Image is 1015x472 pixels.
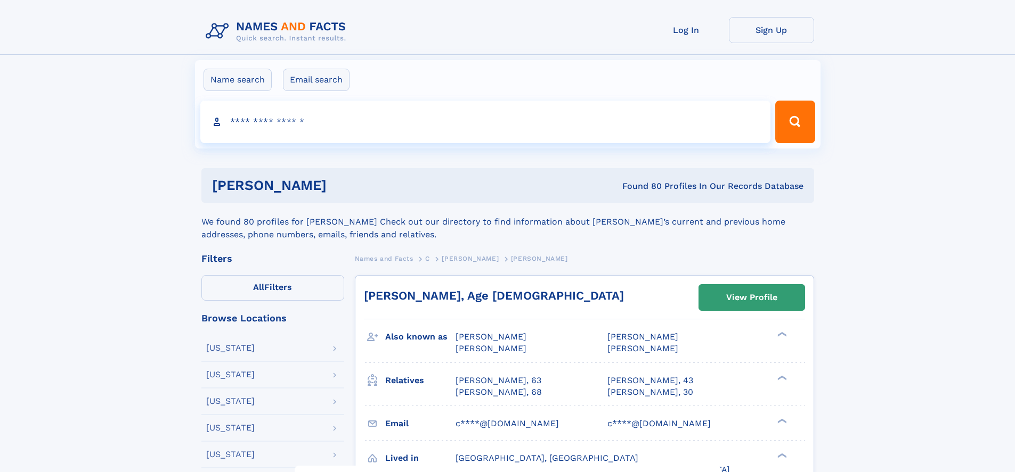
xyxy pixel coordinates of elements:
[607,386,693,398] a: [PERSON_NAME], 30
[456,453,638,463] span: [GEOGRAPHIC_DATA], [GEOGRAPHIC_DATA]
[200,101,771,143] input: search input
[201,313,344,323] div: Browse Locations
[456,375,541,386] a: [PERSON_NAME], 63
[385,328,456,346] h3: Also known as
[442,252,499,265] a: [PERSON_NAME]
[385,449,456,467] h3: Lived in
[206,397,255,405] div: [US_STATE]
[204,69,272,91] label: Name search
[385,371,456,390] h3: Relatives
[201,17,355,46] img: Logo Names and Facts
[474,180,803,192] div: Found 80 Profiles In Our Records Database
[607,375,693,386] a: [PERSON_NAME], 43
[644,17,729,43] a: Log In
[729,17,814,43] a: Sign Up
[201,203,814,241] div: We found 80 profiles for [PERSON_NAME] Check out our directory to find information about [PERSON_...
[364,289,624,302] a: [PERSON_NAME], Age [DEMOGRAPHIC_DATA]
[201,254,344,263] div: Filters
[511,255,568,262] span: [PERSON_NAME]
[456,386,542,398] a: [PERSON_NAME], 68
[607,332,678,342] span: [PERSON_NAME]
[385,415,456,433] h3: Email
[206,370,255,379] div: [US_STATE]
[726,285,777,310] div: View Profile
[607,343,678,353] span: [PERSON_NAME]
[201,275,344,301] label: Filters
[775,101,815,143] button: Search Button
[456,343,526,353] span: [PERSON_NAME]
[355,252,413,265] a: Names and Facts
[206,344,255,352] div: [US_STATE]
[775,417,787,424] div: ❯
[212,179,475,192] h1: [PERSON_NAME]
[775,452,787,459] div: ❯
[206,424,255,432] div: [US_STATE]
[775,331,787,338] div: ❯
[442,255,499,262] span: [PERSON_NAME]
[699,285,805,310] a: View Profile
[283,69,350,91] label: Email search
[206,450,255,459] div: [US_STATE]
[425,252,430,265] a: C
[775,374,787,381] div: ❯
[253,282,264,292] span: All
[425,255,430,262] span: C
[456,332,526,342] span: [PERSON_NAME]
